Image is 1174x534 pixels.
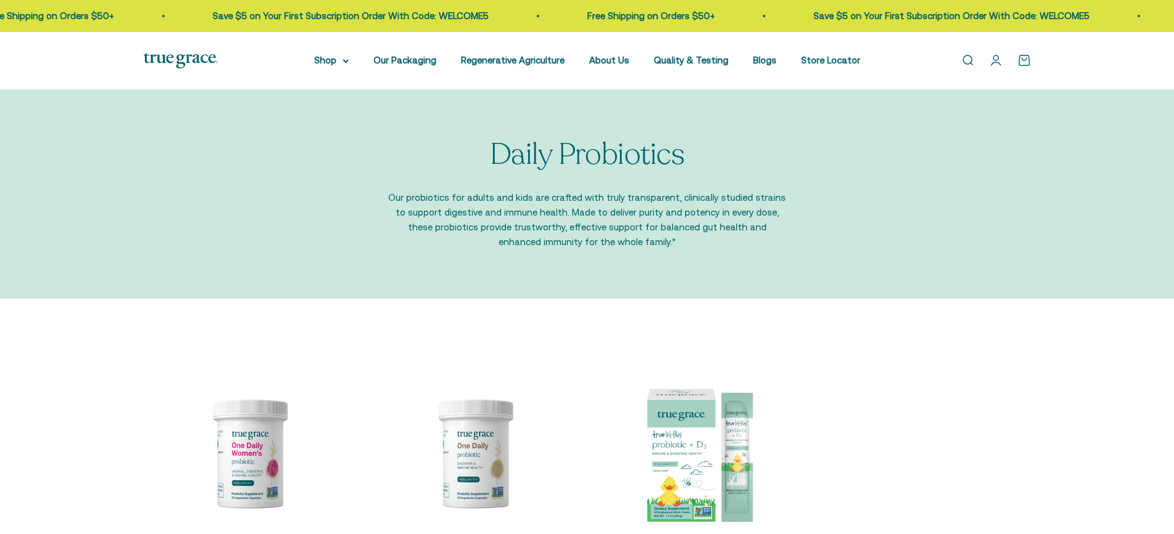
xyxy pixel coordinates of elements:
a: Blogs [753,55,777,65]
p: Daily Probiotics [490,139,684,171]
p: Save $5 on Your First Subscription Order With Code: WELCOME5 [208,9,484,23]
a: Store Locator [801,55,860,65]
p: Save $5 on Your First Subscription Order With Code: WELCOME5 [809,9,1085,23]
a: About Us [589,55,629,65]
a: Free Shipping on Orders $50+ [582,10,710,21]
summary: Shop [314,53,349,68]
a: Our Packaging [373,55,436,65]
a: Regenerative Agriculture [461,55,565,65]
a: Quality & Testing [654,55,728,65]
p: Our probiotics for adults and kids are crafted with truly transparent, clinically studied strains... [387,190,788,249]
